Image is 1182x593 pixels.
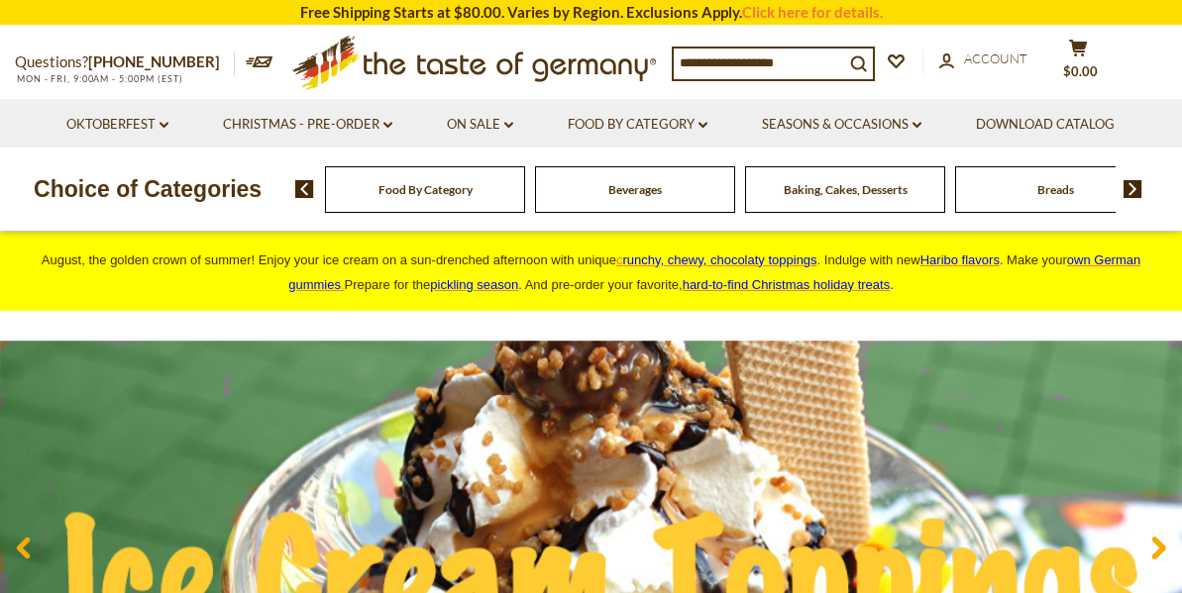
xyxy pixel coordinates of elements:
[288,252,1140,292] span: own German gummies
[88,52,220,70] a: [PHONE_NUMBER]
[939,49,1027,70] a: Account
[42,252,1140,292] span: August, the golden crown of summer! Enjoy your ice cream on a sun-drenched afternoon with unique ...
[976,114,1115,136] a: Download Catalog
[683,277,891,292] a: hard-to-find Christmas holiday treats
[964,50,1027,66] span: Account
[784,182,908,197] a: Baking, Cakes, Desserts
[623,252,817,267] span: runchy, chewy, chocolaty toppings
[608,182,662,197] a: Beverages
[1124,180,1142,198] img: next arrow
[683,277,894,292] span: .
[223,114,392,136] a: Christmas - PRE-ORDER
[616,252,817,267] a: crunchy, chewy, chocolaty toppings
[447,114,513,136] a: On Sale
[288,252,1140,292] a: own German gummies.
[920,252,1000,267] a: Haribo flavors
[1037,182,1074,197] a: Breads
[762,114,921,136] a: Seasons & Occasions
[15,49,235,75] p: Questions?
[568,114,707,136] a: Food By Category
[66,114,168,136] a: Oktoberfest
[430,277,518,292] a: pickling season
[742,3,883,21] a: Click here for details.
[295,180,314,198] img: previous arrow
[378,182,473,197] a: Food By Category
[1063,63,1098,79] span: $0.00
[1048,39,1108,88] button: $0.00
[15,73,183,84] span: MON - FRI, 9:00AM - 5:00PM (EST)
